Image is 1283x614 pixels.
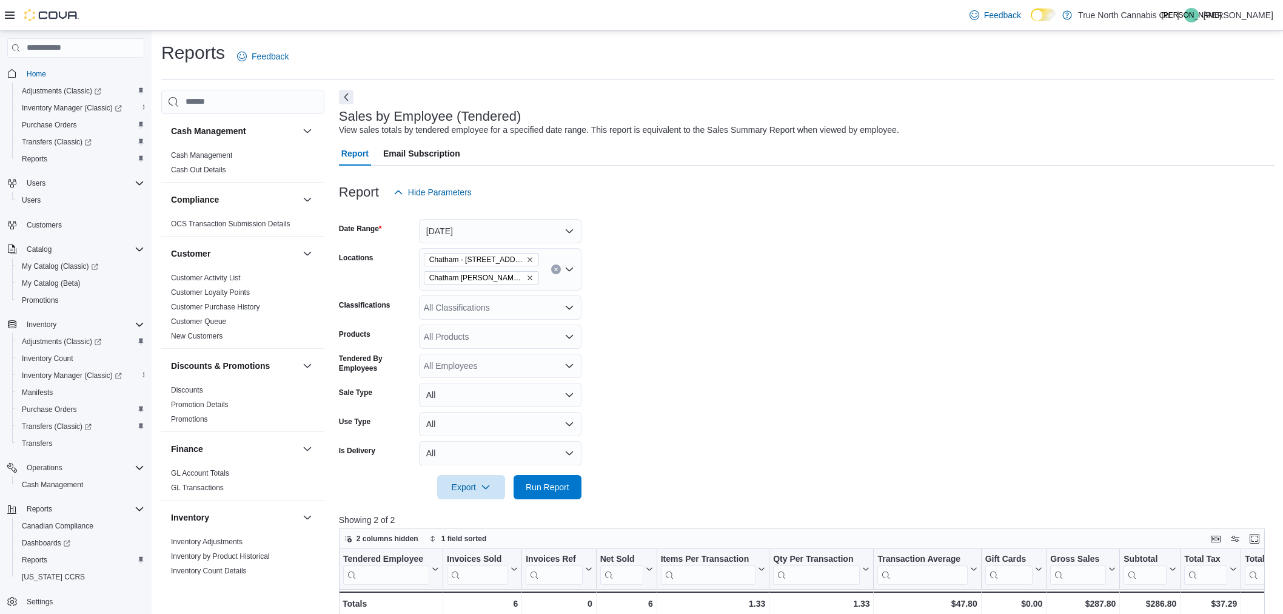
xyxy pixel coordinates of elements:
span: Manifests [22,388,53,397]
a: Reports [17,152,52,166]
span: Purchase Orders [17,118,144,132]
span: Promotion Details [171,400,229,410]
span: Catalog [22,242,144,257]
button: Tendered Employee [343,553,439,584]
span: Cash Out Details [171,165,226,175]
button: Items Per Transaction [660,553,765,584]
div: Qty Per Transaction [773,553,860,584]
h3: Finance [171,443,203,455]
span: Inventory Manager (Classic) [22,371,122,380]
span: 2 columns hidden [357,534,418,544]
a: Inventory Manager (Classic) [12,100,149,116]
div: Customer [161,271,324,348]
button: Net Sold [600,553,652,584]
a: Inventory Count Details [171,567,247,575]
span: Email Subscription [383,141,460,166]
h3: Inventory [171,511,209,524]
button: Remove Chatham McNaughton Ave from selection in this group [526,274,534,282]
span: Customer Loyalty Points [171,288,250,297]
button: Manifests [12,384,149,401]
a: Customers [22,218,67,232]
span: Adjustments (Classic) [17,84,144,98]
span: Promotions [17,293,144,308]
button: Discounts & Promotions [300,359,315,373]
button: Invoices Sold [447,553,518,584]
label: Use Type [339,417,370,427]
div: Total Tax [1184,553,1227,565]
button: Reports [2,501,149,518]
button: Invoices Ref [526,553,592,584]
button: 2 columns hidden [340,531,423,546]
span: Promotions [22,295,59,305]
span: Inventory [27,320,56,329]
label: Products [339,329,370,339]
button: Transfers [12,435,149,452]
div: Discounts & Promotions [161,383,324,431]
a: Transfers (Classic) [12,133,149,150]
div: View sales totals by tendered employee for a specified date range. This report is equivalent to t... [339,124,899,137]
span: Reports [17,553,144,567]
span: Inventory Count [17,351,144,366]
a: Customer Activity List [171,274,241,282]
div: Qty Per Transaction [773,553,860,565]
div: Subtotal [1124,553,1167,584]
span: Home [27,69,46,79]
button: Promotions [12,292,149,309]
span: Report [341,141,369,166]
button: Open list of options [564,361,574,371]
a: Manifests [17,385,58,400]
button: Users [2,175,149,192]
a: Feedback [965,3,1026,27]
div: Tendered Employee [343,553,429,565]
div: Cash Management [161,148,324,182]
div: Gift Cards [985,553,1033,565]
a: Transfers [17,436,57,451]
span: Cash Management [171,150,232,160]
button: Catalog [2,241,149,258]
div: Items Per Transaction [660,553,755,584]
a: Inventory Count [17,351,78,366]
a: GL Transactions [171,484,224,492]
a: Adjustments (Classic) [17,84,106,98]
div: $0.00 [985,596,1042,611]
span: Manifests [17,385,144,400]
span: Chatham [PERSON_NAME] Ave [429,272,524,284]
div: $287.80 [1050,596,1116,611]
button: Transaction Average [877,553,977,584]
button: Finance [171,443,298,455]
span: Reports [22,502,144,516]
div: Invoices Ref [526,553,582,584]
div: Total Tax [1184,553,1227,584]
img: Cova [24,9,79,21]
p: Showing 2 of 2 [339,514,1275,526]
button: Inventory [22,317,61,332]
span: My Catalog (Classic) [22,261,98,271]
div: Invoices Ref [526,553,582,565]
div: Tendered Employee [343,553,429,584]
div: Gross Sales [1050,553,1106,584]
span: Customers [27,220,62,230]
button: Customer [171,248,298,260]
button: Reports [12,150,149,167]
span: Purchase Orders [17,402,144,417]
div: $37.29 [1184,596,1237,611]
button: Operations [22,461,67,475]
button: Customers [2,216,149,234]
button: Inventory [2,316,149,333]
button: Inventory [300,510,315,525]
button: Canadian Compliance [12,518,149,535]
span: Canadian Compliance [17,519,144,533]
span: Transfers (Classic) [17,135,144,149]
p: [PERSON_NAME] [1204,8,1273,22]
button: Reports [12,552,149,568]
span: Users [22,176,144,191]
button: Purchase Orders [12,116,149,133]
div: 6 [447,596,518,611]
button: Inventory Count [12,350,149,367]
span: Dark Mode [1031,21,1031,22]
a: My Catalog (Beta) [17,276,85,291]
span: Canadian Compliance [22,521,93,531]
a: Cash Management [171,151,232,160]
a: Purchase Orders [17,118,82,132]
span: Promotions [171,414,208,424]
